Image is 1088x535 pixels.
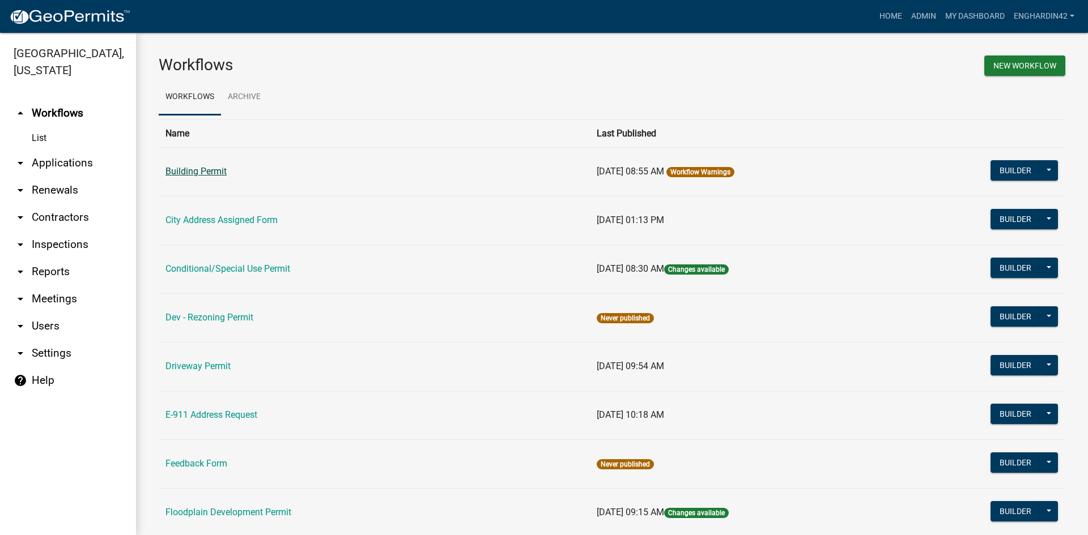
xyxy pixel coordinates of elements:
[165,166,227,177] a: Building Permit
[991,501,1040,521] button: Builder
[597,507,664,517] span: [DATE] 09:15 AM
[165,215,278,225] a: City Address Assigned Form
[14,265,27,279] i: arrow_drop_down
[991,160,1040,181] button: Builder
[165,312,253,323] a: Dev - Rezoning Permit
[165,458,227,469] a: Feedback Form
[159,119,590,147] th: Name
[991,258,1040,278] button: Builder
[597,313,654,323] span: Never published
[597,459,654,469] span: Never published
[875,6,907,27] a: Home
[165,409,257,420] a: E-911 Address Request
[165,263,290,274] a: Conditional/Special Use Permit
[159,79,221,115] a: Workflows
[590,119,898,147] th: Last Published
[165,361,231,371] a: Driveway Permit
[165,507,291,517] a: Floodplain Development Permit
[14,319,27,333] i: arrow_drop_down
[991,209,1040,229] button: Builder
[670,168,730,176] a: Workflow Warnings
[597,215,664,225] span: [DATE] 01:13 PM
[1009,6,1079,27] a: EngHardin42
[941,6,1009,27] a: My Dashboard
[991,306,1040,327] button: Builder
[14,374,27,387] i: help
[597,166,664,177] span: [DATE] 08:55 AM
[159,55,603,75] h3: Workflows
[14,346,27,360] i: arrow_drop_down
[14,183,27,197] i: arrow_drop_down
[221,79,267,115] a: Archive
[14,292,27,306] i: arrow_drop_down
[907,6,941,27] a: Admin
[984,55,1065,76] button: New Workflow
[597,361,664,371] span: [DATE] 09:54 AM
[664,264,729,275] span: Changes available
[991,404,1040,424] button: Builder
[14,156,27,170] i: arrow_drop_down
[597,263,664,274] span: [DATE] 08:30 AM
[14,211,27,224] i: arrow_drop_down
[991,452,1040,473] button: Builder
[991,355,1040,375] button: Builder
[14,106,27,120] i: arrow_drop_up
[597,409,664,420] span: [DATE] 10:18 AM
[14,238,27,251] i: arrow_drop_down
[664,508,729,518] span: Changes available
